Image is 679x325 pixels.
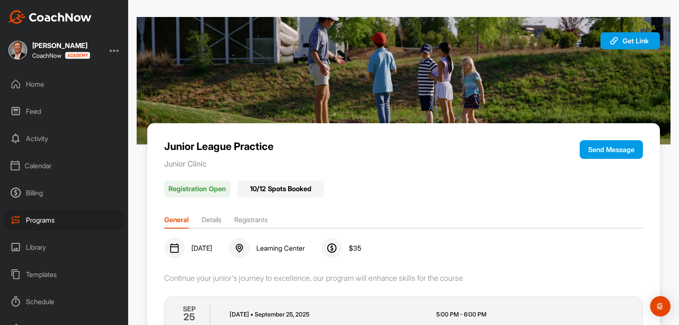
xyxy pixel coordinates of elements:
[5,182,124,203] div: Billing
[169,243,180,253] img: svg+xml;base64,PHN2ZyB3aWR0aD0iMjQiIGhlaWdodD0iMjQiIHZpZXdCb3g9IjAgMCAyNCAyNCIgZmlsbD0ibm9uZSIgeG...
[191,244,212,253] span: [DATE]
[580,140,643,159] button: Send Message
[5,73,124,95] div: Home
[349,244,361,253] span: $ 35
[234,215,268,228] li: Registrants
[5,264,124,285] div: Templates
[164,159,547,169] p: Junior Clinic
[237,181,324,198] div: 10 / 12 Spots Booked
[5,291,124,312] div: Schedule
[5,209,124,231] div: Programs
[327,243,337,253] img: svg+xml;base64,PHN2ZyB3aWR0aD0iMjQiIGhlaWdodD0iMjQiIHZpZXdCb3g9IjAgMCAyNCAyNCIgZmlsbD0ibm9uZSIgeG...
[234,243,244,253] img: svg+xml;base64,PHN2ZyB3aWR0aD0iMjQiIGhlaWdodD0iMjQiIHZpZXdCb3g9IjAgMCAyNCAyNCIgZmlsbD0ibm9uZSIgeG...
[5,128,124,149] div: Activity
[8,41,27,59] img: square_5c67e2a3c3147c27b86610585b90044c.jpg
[609,36,619,46] img: svg+xml;base64,PHN2ZyB3aWR0aD0iMjAiIGhlaWdodD0iMjAiIHZpZXdCb3g9IjAgMCAyMCAyMCIgZmlsbD0ibm9uZSIgeG...
[623,37,649,45] span: Get Link
[164,274,643,283] div: Continue your junior's journey to excellence, our program will enhance skills for the course
[164,181,230,198] p: Registration Open
[183,304,196,314] p: SEP
[137,17,671,144] img: 3.jpg
[5,101,124,122] div: Feed
[65,52,90,59] img: CoachNow acadmey
[250,311,253,318] span: •
[183,310,195,324] h2: 25
[164,140,547,153] p: Junior League Practice
[230,310,427,319] p: [DATE] September 25 , 2025
[164,215,189,228] li: General
[650,296,671,317] div: Open Intercom Messenger
[8,10,92,24] img: CoachNow
[5,237,124,258] div: Library
[256,244,305,253] span: Learning Center
[32,52,90,59] div: CoachNow
[32,42,90,49] div: [PERSON_NAME]
[202,215,222,228] li: Details
[436,310,634,319] p: 5:00 PM - 6:00 PM
[5,155,124,176] div: Calendar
